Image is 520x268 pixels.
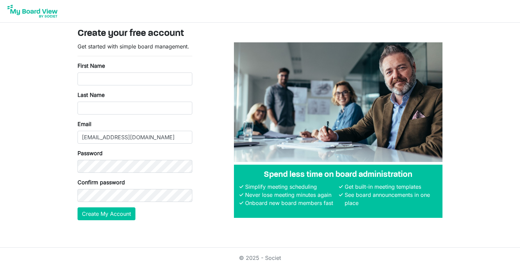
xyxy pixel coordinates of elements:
img: My Board View Logo [5,3,60,20]
a: © 2025 - Societ [239,254,281,261]
span: Get started with simple board management. [78,43,189,50]
label: Password [78,149,103,157]
label: Email [78,120,91,128]
h4: Spend less time on board administration [239,170,437,180]
li: Onboard new board members fast [243,199,338,207]
h3: Create your free account [78,28,442,40]
img: A photograph of board members sitting at a table [234,42,442,162]
li: Simplify meeting scheduling [243,183,338,191]
li: Get built-in meeting templates [343,183,437,191]
li: See board announcements in one place [343,191,437,207]
label: Confirm password [78,178,125,186]
label: Last Name [78,91,105,99]
li: Never lose meeting minutes again [243,191,338,199]
label: First Name [78,62,105,70]
button: Create My Account [78,207,135,220]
